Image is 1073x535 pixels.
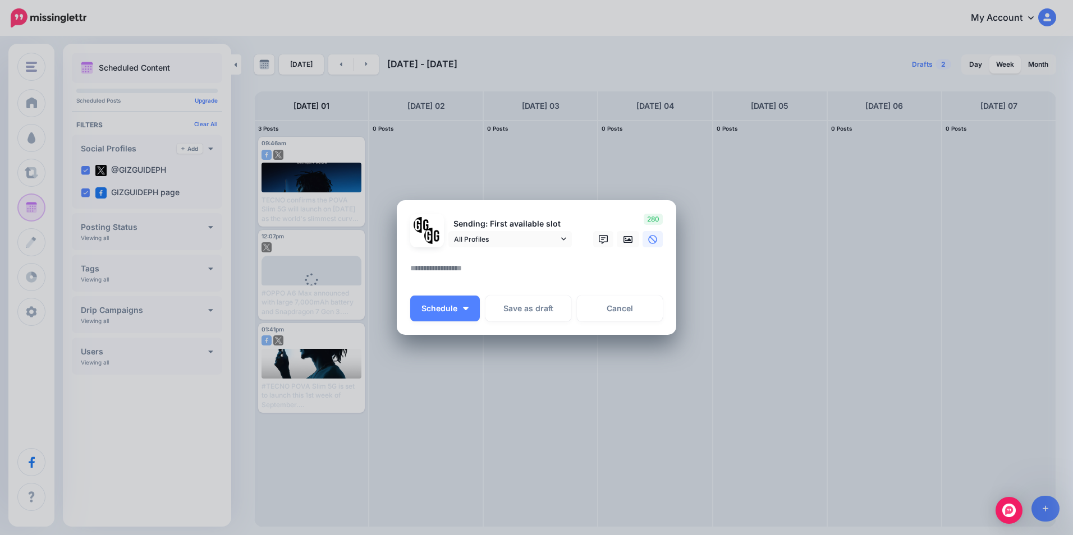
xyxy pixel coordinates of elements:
a: All Profiles [448,231,572,247]
div: Open Intercom Messenger [996,497,1022,524]
span: All Profiles [454,233,558,245]
img: arrow-down-white.png [463,307,469,310]
a: Cancel [577,296,663,321]
p: Sending: First available slot [448,218,572,230]
span: 280 [644,214,663,225]
button: Schedule [410,296,480,321]
span: Schedule [421,305,457,312]
img: 353459792_649996473822713_4483302954317148903_n-bsa138318.png [414,217,430,233]
img: JT5sWCfR-79925.png [424,228,441,244]
button: Save as draft [485,296,571,321]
